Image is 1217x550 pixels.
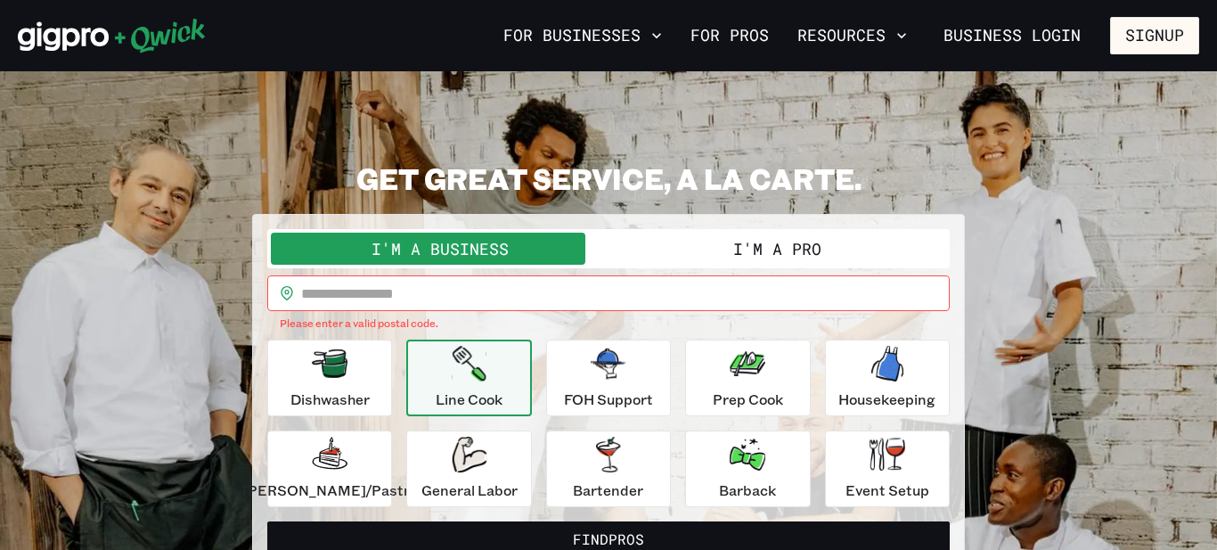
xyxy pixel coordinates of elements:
[271,233,608,265] button: I'm a Business
[406,431,531,507] button: General Labor
[573,480,643,501] p: Bartender
[436,389,502,410] p: Line Cook
[1110,17,1199,54] button: Signup
[267,340,392,416] button: Dishwasher
[290,389,370,410] p: Dishwasher
[685,431,810,507] button: Barback
[252,160,965,196] h2: GET GREAT SERVICE, A LA CARTE.
[421,480,518,501] p: General Labor
[790,21,914,51] button: Resources
[683,21,776,51] a: For Pros
[546,431,671,507] button: Bartender
[719,480,776,501] p: Barback
[564,389,653,410] p: FOH Support
[713,389,783,410] p: Prep Cook
[242,480,417,501] p: [PERSON_NAME]/Pastry
[825,431,950,507] button: Event Setup
[496,21,669,51] button: For Businesses
[928,17,1096,54] a: Business Login
[280,315,937,332] p: Please enter a valid postal code.
[267,431,392,507] button: [PERSON_NAME]/Pastry
[838,389,935,410] p: Housekeeping
[825,340,950,416] button: Housekeeping
[608,233,946,265] button: I'm a Pro
[845,480,929,501] p: Event Setup
[546,340,671,416] button: FOH Support
[685,340,810,416] button: Prep Cook
[406,340,531,416] button: Line Cook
